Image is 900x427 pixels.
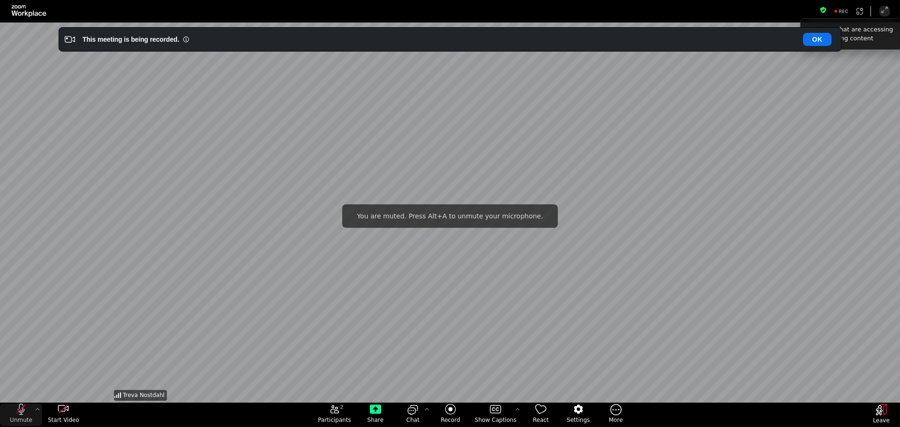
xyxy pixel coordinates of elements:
[357,212,543,220] span: You are muted. Press Alt+A to unmute your microphone.
[873,417,890,424] span: Leave
[33,404,42,416] button: More audio controls
[422,404,432,416] button: Chat Settings
[533,416,549,424] span: React
[522,404,560,426] button: React
[560,404,597,426] button: Settings
[879,6,890,16] button: Enter Full Screen
[819,6,827,16] button: Meeting information
[312,404,357,426] button: open the participants list pane,[2] particpants
[357,404,394,426] button: Share
[406,416,420,424] span: Chat
[609,416,623,424] span: More
[597,404,635,426] button: More meeting control
[318,416,351,424] span: Participants
[862,404,900,427] button: Leave
[65,34,75,45] i: Video Recording
[803,33,832,46] button: OK
[567,416,590,424] span: Settings
[441,416,460,424] span: Record
[432,404,469,426] button: Record
[367,416,384,424] span: Share
[340,404,344,411] span: 2
[475,416,517,424] span: Show Captions
[183,36,189,43] i: Information Small
[10,416,32,424] span: Unmute
[394,404,432,426] button: open the chat panel
[830,6,853,16] div: Recording to cloud
[48,416,79,424] span: Start Video
[855,6,865,16] button: Apps Accessing Content in This Meeting
[123,391,165,399] span: Treva Nostdahl
[469,404,522,426] button: Show Captions
[82,35,179,44] div: This meeting is being recorded.
[513,404,522,416] button: More options for captions, menu button
[42,404,84,426] button: start my video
